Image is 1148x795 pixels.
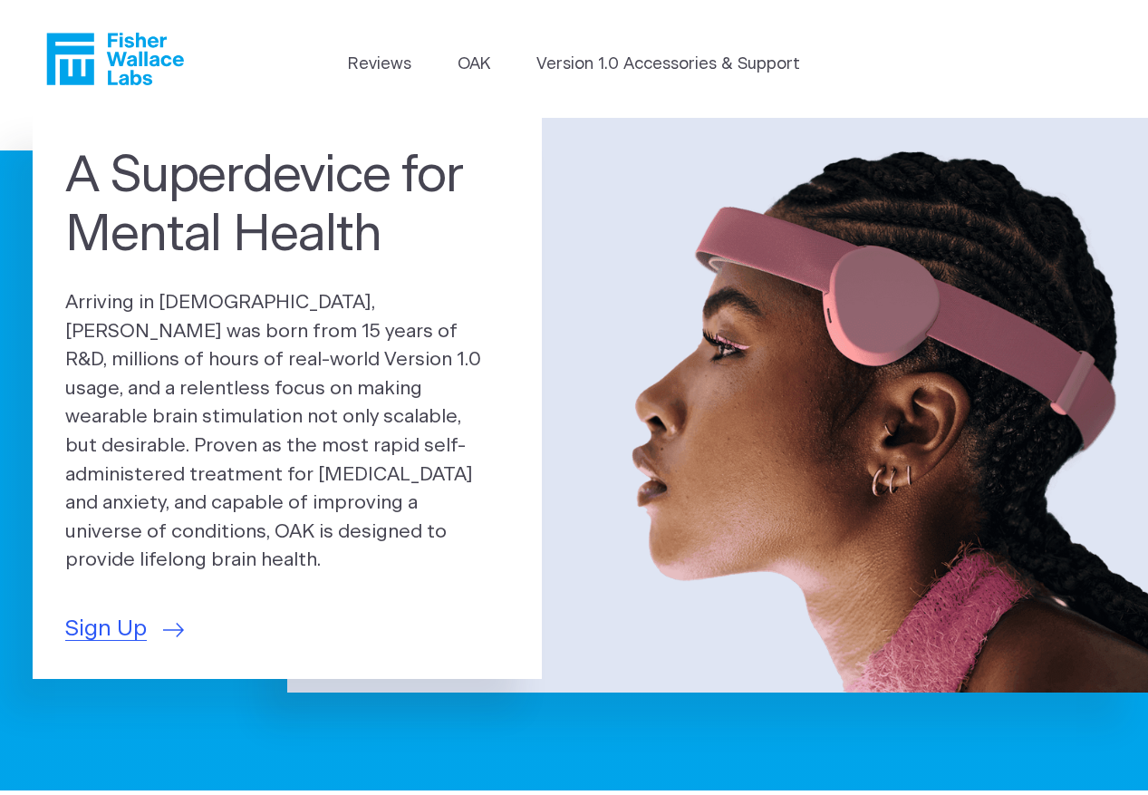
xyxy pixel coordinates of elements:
[458,53,490,77] a: OAK
[536,53,800,77] a: Version 1.0 Accessories & Support
[46,33,184,85] a: Fisher Wallace
[65,613,147,646] span: Sign Up
[65,613,184,646] a: Sign Up
[348,53,411,77] a: Reviews
[65,147,509,264] h1: A Superdevice for Mental Health
[65,288,509,575] p: Arriving in [DEMOGRAPHIC_DATA], [PERSON_NAME] was born from 15 years of R&D, millions of hours of...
